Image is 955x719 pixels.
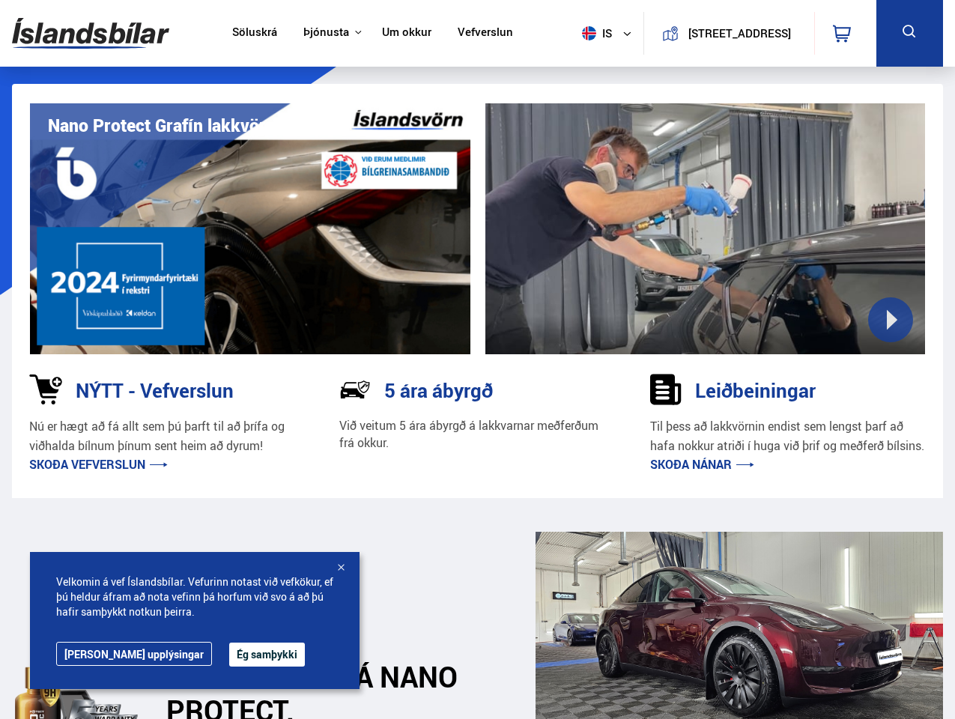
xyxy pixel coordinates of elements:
[582,26,596,40] img: svg+xml;base64,PHN2ZyB4bWxucz0iaHR0cDovL3d3dy53My5vcmcvMjAwMC9zdmciIHdpZHRoPSI1MTIiIGhlaWdodD0iNT...
[29,417,305,455] p: Nú er hægt að fá allt sem þú þarft til að þrífa og viðhalda bílnum þínum sent heim að dyrum!
[576,26,613,40] span: is
[303,25,349,40] button: Þjónusta
[229,643,305,667] button: Ég samþykki
[458,25,513,41] a: Vefverslun
[382,25,431,41] a: Um okkur
[685,27,795,40] button: [STREET_ADDRESS]
[339,417,615,452] p: Við veitum 5 ára ábyrgð á lakkvarnar meðferðum frá okkur.
[56,574,333,619] span: Velkomin á vef Íslandsbílar. Vefurinn notast við vefkökur, ef þú heldur áfram að nota vefinn þá h...
[384,379,493,401] h3: 5 ára ábyrgð
[650,417,926,455] p: Til þess að lakkvörnin endist sem lengst þarf að hafa nokkur atriði í huga við þrif og meðferð bí...
[695,379,816,401] h3: Leiðbeiningar
[650,456,754,473] a: Skoða nánar
[652,12,805,55] a: [STREET_ADDRESS]
[76,379,234,401] h3: NÝTT - Vefverslun
[12,9,169,58] img: G0Ugv5HjCgRt.svg
[232,25,277,41] a: Söluskrá
[30,103,470,354] img: vI42ee_Copy_of_H.png
[56,642,212,666] a: [PERSON_NAME] upplýsingar
[339,374,371,405] img: NP-R9RrMhXQFCiaa.svg
[48,115,276,136] h1: Nano Protect Grafín lakkvörn
[576,11,643,55] button: is
[650,374,682,405] img: sDldwouBCQTERH5k.svg
[29,374,62,405] img: 1kVRZhkadjUD8HsE.svg
[29,456,168,473] a: Skoða vefverslun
